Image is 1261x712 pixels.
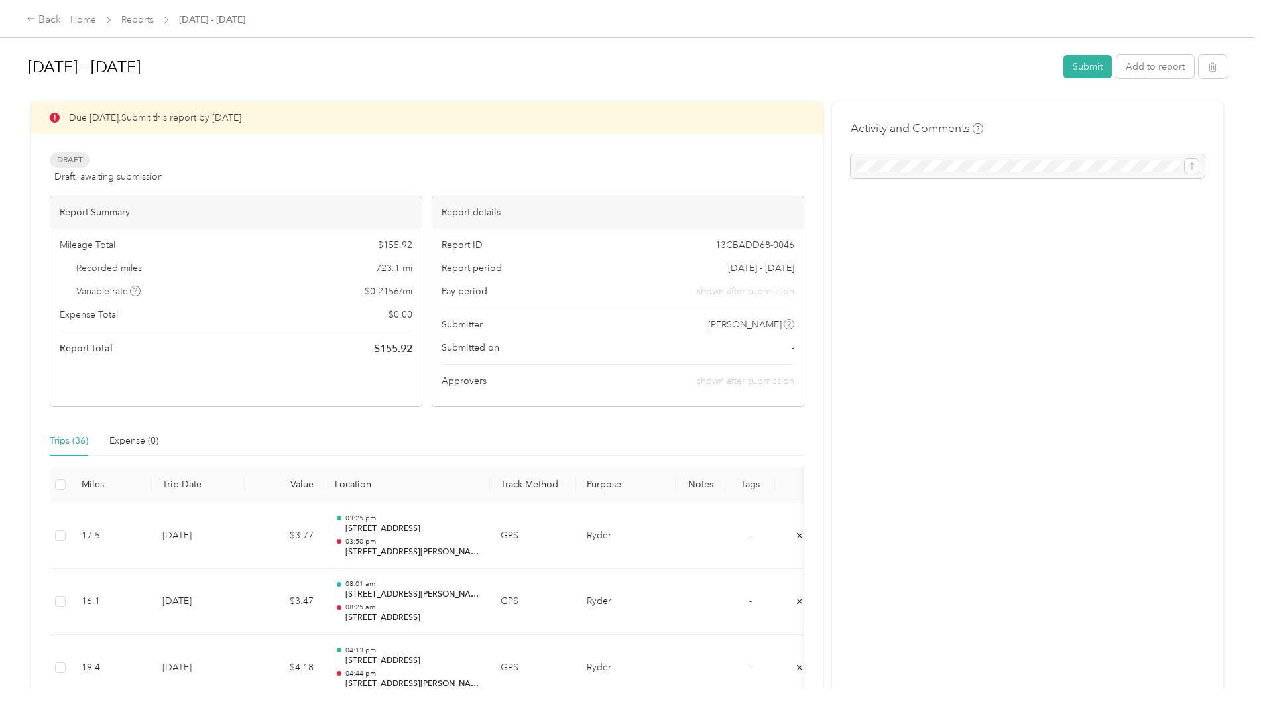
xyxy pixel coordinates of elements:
[345,546,479,558] p: [STREET_ADDRESS][PERSON_NAME]
[728,261,794,275] span: [DATE] - [DATE]
[245,569,324,635] td: $3.47
[60,238,115,252] span: Mileage Total
[152,467,245,503] th: Trip Date
[152,635,245,701] td: [DATE]
[179,13,245,27] span: [DATE] - [DATE]
[442,238,483,252] span: Report ID
[121,14,154,25] a: Reports
[345,514,479,523] p: 03:25 pm
[31,101,823,134] div: Due [DATE]. Submit this report by [DATE]
[71,569,152,635] td: 16.1
[152,503,245,569] td: [DATE]
[345,579,479,589] p: 08:01 am
[749,530,752,541] span: -
[442,318,483,331] span: Submitter
[697,284,794,298] span: shown after submission
[245,467,324,503] th: Value
[442,341,499,355] span: Submitted on
[50,434,88,448] div: Trips (36)
[708,318,782,331] span: [PERSON_NAME]
[676,467,725,503] th: Notes
[345,678,479,690] p: [STREET_ADDRESS][PERSON_NAME]
[60,308,118,322] span: Expense Total
[28,51,1054,83] h1: Sep 1 - 30, 2025
[70,14,96,25] a: Home
[345,669,479,678] p: 04:44 pm
[345,537,479,546] p: 03:50 pm
[54,170,163,184] span: Draft, awaiting submission
[27,12,61,28] div: Back
[345,523,479,535] p: [STREET_ADDRESS]
[345,646,479,655] p: 04:13 pm
[71,635,152,701] td: 19.4
[490,569,576,635] td: GPS
[851,120,983,137] h4: Activity and Comments
[442,374,487,388] span: Approvers
[490,467,576,503] th: Track Method
[1116,55,1194,78] button: Add to report
[432,196,804,229] div: Report details
[152,569,245,635] td: [DATE]
[50,196,422,229] div: Report Summary
[71,503,152,569] td: 17.5
[1063,55,1112,78] button: Submit
[576,503,676,569] td: Ryder
[324,467,490,503] th: Location
[76,284,141,298] span: Variable rate
[345,589,479,601] p: [STREET_ADDRESS][PERSON_NAME]
[60,341,113,355] span: Report total
[345,612,479,624] p: [STREET_ADDRESS]
[76,261,142,275] span: Recorded miles
[749,662,752,673] span: -
[71,467,152,503] th: Miles
[365,284,412,298] span: $ 0.2156 / mi
[245,635,324,701] td: $4.18
[378,238,412,252] span: $ 155.92
[109,434,158,448] div: Expense (0)
[715,238,794,252] span: 13CBADD68-0046
[442,261,502,275] span: Report period
[725,467,775,503] th: Tags
[749,595,752,607] span: -
[490,635,576,701] td: GPS
[576,635,676,701] td: Ryder
[389,308,412,322] span: $ 0.00
[245,503,324,569] td: $3.77
[576,569,676,635] td: Ryder
[50,152,90,168] span: Draft
[374,341,412,357] span: $ 155.92
[576,467,676,503] th: Purpose
[792,341,794,355] span: -
[345,655,479,667] p: [STREET_ADDRESS]
[1187,638,1261,712] iframe: Everlance-gr Chat Button Frame
[345,603,479,612] p: 08:25 am
[697,375,794,386] span: shown after submission
[442,284,487,298] span: Pay period
[376,261,412,275] span: 723.1 mi
[490,503,576,569] td: GPS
